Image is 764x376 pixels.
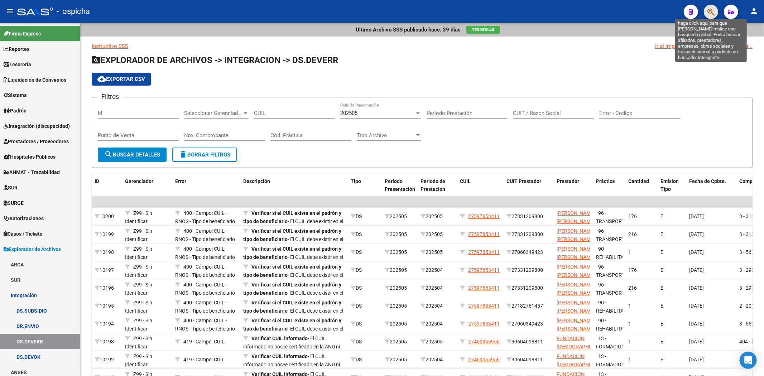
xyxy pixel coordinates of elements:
span: Periodo Presentación [385,178,415,192]
strong: Verificar si el CUIL existe en el padrón y tipo de beneficiario [243,210,341,224]
div: 202505 [385,302,415,310]
span: 27597853411 [468,285,500,291]
span: Casos / Tickets [4,230,42,238]
div: 202505 [421,248,454,256]
div: 202504 [421,320,454,328]
mat-icon: search [104,150,113,159]
button: Ver Detalle [466,26,500,34]
div: 202504 [421,284,454,292]
datatable-header-cell: CUIL [457,174,504,197]
span: [PERSON_NAME] [PERSON_NAME] [557,246,595,260]
span: Ver Detalle [472,28,494,32]
span: Z99 - Sin Identificar [125,353,152,367]
span: E [660,213,663,219]
span: Cantidad [628,178,649,184]
div: 10194 [95,320,119,328]
span: Práctica [596,178,615,184]
div: 202504 [421,356,454,364]
div: 27060349423 [506,320,551,328]
span: E [660,231,663,237]
span: Buscar Detalles [104,151,160,158]
span: Z99 - Sin Identificar [125,318,152,332]
span: CUIT Prestador [506,178,541,184]
datatable-header-cell: Emision Tipo [658,174,686,197]
span: Borrar Filtros [179,151,230,158]
mat-icon: menu [6,7,14,15]
div: DS [351,212,379,221]
span: 176 [628,267,637,273]
div: DS [351,338,379,346]
span: Z99 - Sin Identificar [125,300,152,314]
span: 27597853411 [468,249,500,255]
div: 10195 [95,302,119,310]
span: [DATE] [689,213,704,219]
span: Z99 - Sin Identificar [125,228,152,242]
span: Z99 - Sin Identificar [125,282,152,296]
datatable-header-cell: Fecha de Cpbte. [686,174,736,197]
div: DS [351,230,379,238]
datatable-header-cell: ID [92,174,122,197]
div: 202505 [385,230,415,238]
span: E [660,303,663,309]
div: 10196 [95,284,119,292]
span: SUR [4,184,18,192]
span: 400 - Campo: CUIL - RNOS - Tipo de beneficiario [175,228,235,242]
span: Z99 - Sin Identificar [125,264,152,278]
strong: Verificar si el CUIL existe en el padrón y tipo de beneficiario [243,318,341,332]
span: 400 - Campo: CUIL - RNOS - Tipo de beneficiario [175,282,235,296]
span: [PERSON_NAME] [PERSON_NAME] [557,228,595,242]
div: DS [351,356,379,364]
div: 10192 [95,356,119,364]
span: Liquidación de Convenios [4,76,66,84]
span: [PERSON_NAME] [PERSON_NAME] [557,318,595,332]
span: Z99 - Sin Identificar [125,246,152,260]
mat-icon: delete [179,150,187,159]
span: 1 [628,357,631,362]
mat-icon: cloud_download [97,74,106,83]
span: - El CUIL debe existir en el padrón de la Obra Social, y no debe ser del tipo beneficiario adhere... [243,282,343,320]
span: Tipo [351,178,361,184]
span: 96 - TRANSPORTE (KM) [596,210,627,232]
div: 27331209800 [506,266,551,274]
div: DS [351,302,379,310]
div: 202505 [421,212,454,221]
div: 10197 [95,266,119,274]
strong: Verificar si el CUIL existe en el padrón y tipo de beneficiario [243,264,341,278]
span: [PERSON_NAME] [PERSON_NAME] [557,210,595,224]
span: Firma Express [4,30,41,38]
span: 96 - TRANSPORTE (KM) [596,228,627,250]
span: Integración (discapacidad) [4,122,70,130]
span: Prestador [557,178,579,184]
span: 27597853411 [468,267,500,273]
div: DS [351,266,379,274]
button: Borrar Filtros [172,148,237,162]
span: Seleccionar Gerenciador [184,110,242,116]
span: Prestadores / Proveedores [4,138,69,145]
span: 1 [628,339,631,344]
span: 1 [628,303,631,309]
span: Exportar CSV [97,76,145,82]
div: 27331209800 [506,212,551,221]
strong: Verificar si el CUIL existe en el padrón y tipo de beneficiario [243,282,341,296]
span: 1 [628,321,631,327]
span: 96 - TRANSPORTE (KM) [596,264,627,286]
span: 202505 [340,110,357,116]
datatable-header-cell: Prestador [554,174,593,197]
div: 202505 [385,356,415,364]
span: E [660,285,663,291]
div: 30604098811 [506,338,551,346]
div: DS [351,284,379,292]
div: 202504 [421,302,454,310]
span: [PERSON_NAME] [PERSON_NAME] [557,264,595,278]
span: Tipo Archivo [357,132,415,139]
span: 216 [628,285,637,291]
datatable-header-cell: CUIT Prestador [504,174,554,197]
div: DS [351,248,379,256]
div: DS [351,320,379,328]
span: E [660,339,663,344]
span: - El CUIL informado no posee certificado en la AND ni ha sido digitalizado a través del Sistema Ú... [243,336,340,366]
span: [DATE] [689,249,704,255]
div: 27331209800 [506,284,551,292]
a: Instructivo SSS [92,43,128,49]
strong: Verificar CUIL informado [251,353,308,359]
